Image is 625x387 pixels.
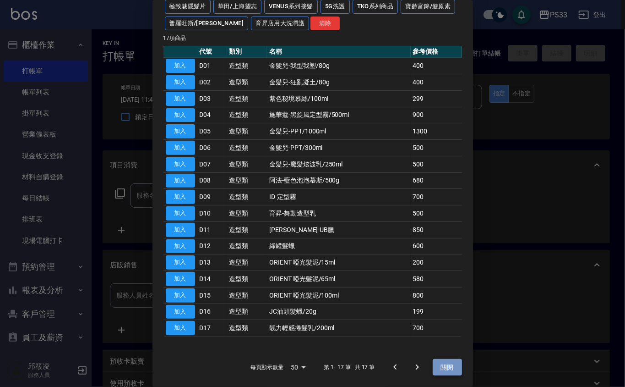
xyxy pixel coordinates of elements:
[197,140,227,156] td: D06
[227,287,267,304] td: 造型類
[267,238,410,254] td: 綠罐髮蠟
[227,90,267,107] td: 造型類
[197,172,227,189] td: D08
[267,90,410,107] td: 紫色秘境慕絲/100ml
[411,205,462,222] td: 500
[197,238,227,254] td: D12
[227,74,267,91] td: 造型類
[310,17,340,31] button: 清除
[267,254,410,271] td: ORIENT 啞光髮泥/15ml
[267,320,410,337] td: 靓力輕感捲髮乳/200ml
[411,254,462,271] td: 200
[227,254,267,271] td: 造型類
[197,123,227,140] td: D05
[411,287,462,304] td: 800
[227,320,267,337] td: 造型類
[166,174,195,188] button: 加入
[267,189,410,205] td: ID-定型霧
[267,172,410,189] td: 阿法-藍色泡泡慕斯/500g
[166,288,195,303] button: 加入
[166,223,195,237] button: 加入
[166,92,195,106] button: 加入
[227,46,267,58] th: 類別
[411,46,462,58] th: 參考價格
[197,90,227,107] td: D03
[197,304,227,320] td: D16
[197,189,227,205] td: D09
[197,107,227,123] td: D04
[411,58,462,74] td: 400
[166,59,195,73] button: 加入
[197,205,227,222] td: D10
[267,205,410,222] td: 育昇-舞動造型乳
[166,255,195,270] button: 加入
[267,156,410,172] td: 金髮兒-魔髮炫波乳/250ml
[267,123,410,140] td: 金髮兒-PPT/1000ml
[166,190,195,204] button: 加入
[166,157,195,171] button: 加入
[197,156,227,172] td: D07
[411,320,462,337] td: 700
[250,363,283,371] p: 每頁顯示數量
[227,238,267,254] td: 造型類
[227,172,267,189] td: 造型類
[166,124,195,138] button: 加入
[227,140,267,156] td: 造型類
[324,363,375,371] p: 第 1–17 筆 共 17 筆
[197,287,227,304] td: D15
[411,90,462,107] td: 299
[411,140,462,156] td: 500
[267,271,410,287] td: ORIENT 啞光髮泥/65ml
[411,221,462,238] td: 850
[433,359,462,376] button: 關閉
[166,305,195,319] button: 加入
[411,107,462,123] td: 900
[197,221,227,238] td: D11
[411,156,462,172] td: 500
[165,17,249,31] button: 普羅旺斯/[PERSON_NAME]
[197,271,227,287] td: D14
[251,17,309,31] button: 育昇店用大洗潤護
[227,271,267,287] td: 造型類
[267,287,410,304] td: ORIENT 啞光髮泥/100ml
[411,74,462,91] td: 400
[166,321,195,335] button: 加入
[267,74,410,91] td: 金髮兒-狂亂凝土/80g
[227,58,267,74] td: 造型類
[227,205,267,222] td: 造型類
[267,107,410,123] td: 施華蔻-黑旋風定型霧/500ml
[267,221,410,238] td: [PERSON_NAME]-UB臘
[166,108,195,122] button: 加入
[227,156,267,172] td: 造型類
[287,355,309,380] div: 50
[166,239,195,254] button: 加入
[197,58,227,74] td: D01
[411,238,462,254] td: 600
[227,107,267,123] td: 造型類
[166,141,195,155] button: 加入
[197,254,227,271] td: D13
[163,34,462,42] p: 17 項商品
[227,189,267,205] td: 造型類
[411,304,462,320] td: 199
[166,272,195,286] button: 加入
[267,46,410,58] th: 名稱
[411,271,462,287] td: 580
[411,172,462,189] td: 680
[166,75,195,89] button: 加入
[166,206,195,221] button: 加入
[227,221,267,238] td: 造型類
[267,304,410,320] td: JC油頭髮蠟/20g
[227,123,267,140] td: 造型類
[197,320,227,337] td: D17
[267,140,410,156] td: 金髮兒-PPT/300ml
[197,74,227,91] td: D02
[411,123,462,140] td: 1300
[411,189,462,205] td: 700
[227,304,267,320] td: 造型類
[267,58,410,74] td: 金髮兒-我型我塑/80g
[197,46,227,58] th: 代號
